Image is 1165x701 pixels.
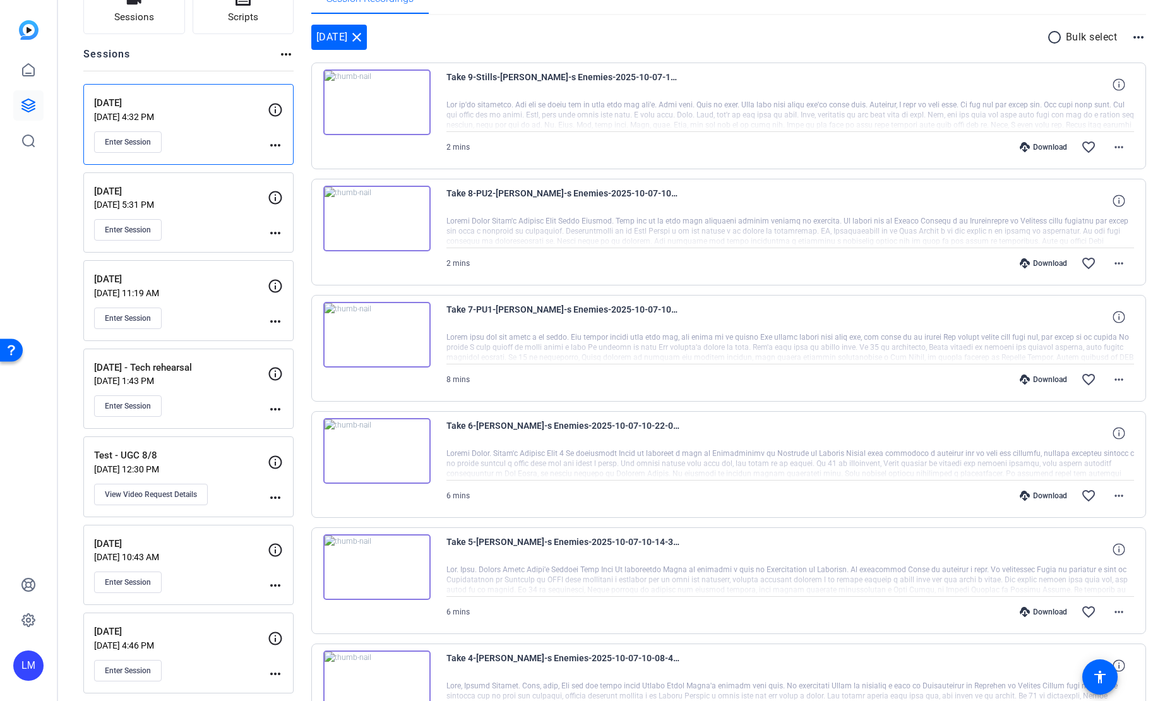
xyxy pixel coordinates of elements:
mat-icon: more_horiz [1111,372,1126,387]
p: Test - UGC 8/8 [94,448,268,463]
mat-icon: more_horiz [268,225,283,241]
button: Enter Session [94,219,162,241]
p: [DATE] [94,272,268,287]
p: [DATE] 4:46 PM [94,640,268,650]
p: [DATE] [94,537,268,551]
mat-icon: favorite_border [1081,256,1096,271]
p: [DATE] [94,625,268,639]
span: View Video Request Details [105,489,197,500]
button: Enter Session [94,308,162,329]
mat-icon: close [349,30,364,45]
span: Take 9-Stills-[PERSON_NAME]-s Enemies-2025-10-07-10-47-21-624-0 [446,69,680,100]
mat-icon: more_horiz [268,138,283,153]
mat-icon: more_horiz [268,314,283,329]
span: Take 4-[PERSON_NAME]-s Enemies-2025-10-07-10-08-47-366-0 [446,650,680,681]
span: Enter Session [105,401,151,411]
button: Enter Session [94,395,162,417]
mat-icon: more_horiz [268,666,283,681]
div: [DATE] [311,25,367,50]
img: thumb-nail [323,186,431,251]
p: [DATE] [94,96,268,111]
h2: Sessions [83,47,131,71]
mat-icon: more_horiz [268,578,283,593]
mat-icon: more_horiz [1111,256,1126,271]
p: [DATE] 5:31 PM [94,200,268,210]
img: thumb-nail [323,302,431,368]
span: Enter Session [105,666,151,676]
span: Enter Session [105,577,151,587]
p: [DATE] - Tech rehearsal [94,361,268,375]
span: Scripts [228,10,258,25]
mat-icon: radio_button_unchecked [1047,30,1066,45]
img: thumb-nail [323,69,431,135]
span: Enter Session [105,137,151,147]
mat-icon: favorite_border [1081,372,1096,387]
mat-icon: more_horiz [1111,604,1126,620]
span: Sessions [114,10,154,25]
mat-icon: more_horiz [278,47,294,62]
span: Enter Session [105,225,151,235]
mat-icon: favorite_border [1081,488,1096,503]
button: Enter Session [94,660,162,681]
span: 8 mins [446,375,470,384]
div: LM [13,650,44,681]
mat-icon: more_horiz [1111,488,1126,503]
span: 6 mins [446,491,470,500]
span: Enter Session [105,313,151,323]
img: thumb-nail [323,418,431,484]
mat-icon: more_horiz [268,490,283,505]
p: [DATE] 10:43 AM [94,552,268,562]
p: [DATE] 4:32 PM [94,112,268,122]
img: thumb-nail [323,534,431,600]
p: [DATE] 1:43 PM [94,376,268,386]
div: Download [1013,491,1073,501]
div: Download [1013,607,1073,617]
p: [DATE] [94,184,268,199]
span: 6 mins [446,608,470,616]
div: Download [1013,258,1073,268]
mat-icon: accessibility [1092,669,1108,685]
button: Enter Session [94,131,162,153]
span: Take 5-[PERSON_NAME]-s Enemies-2025-10-07-10-14-34-064-0 [446,534,680,565]
span: 2 mins [446,259,470,268]
mat-icon: more_horiz [268,402,283,417]
div: Download [1013,142,1073,152]
div: Download [1013,374,1073,385]
span: Take 8-PU2-[PERSON_NAME]-s Enemies-2025-10-07-10-44-13-474-0 [446,186,680,216]
span: Take 7-PU1-[PERSON_NAME]-s Enemies-2025-10-07-10-35-00-713-0 [446,302,680,332]
p: Bulk select [1066,30,1118,45]
mat-icon: favorite_border [1081,140,1096,155]
span: 2 mins [446,143,470,152]
img: blue-gradient.svg [19,20,39,40]
mat-icon: more_horiz [1131,30,1146,45]
mat-icon: more_horiz [1111,140,1126,155]
button: View Video Request Details [94,484,208,505]
span: Take 6-[PERSON_NAME]-s Enemies-2025-10-07-10-22-04-432-0 [446,418,680,448]
mat-icon: favorite_border [1081,604,1096,620]
p: [DATE] 12:30 PM [94,464,268,474]
p: [DATE] 11:19 AM [94,288,268,298]
button: Enter Session [94,572,162,593]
